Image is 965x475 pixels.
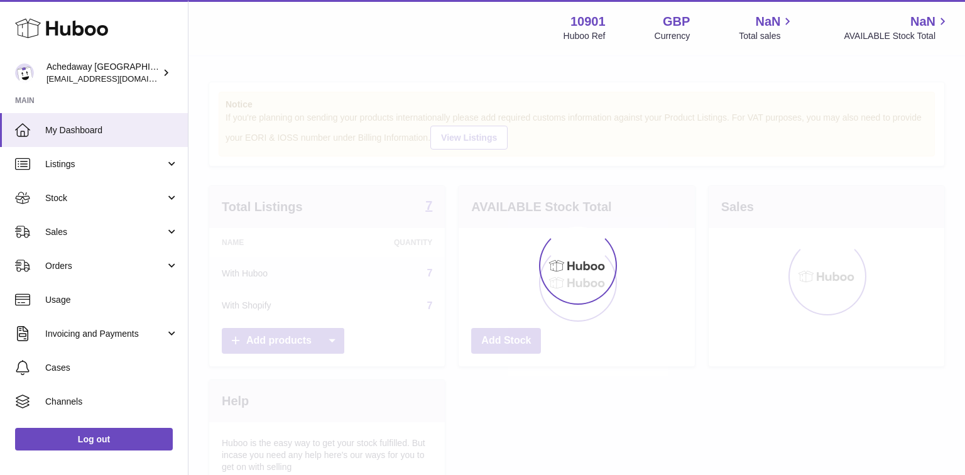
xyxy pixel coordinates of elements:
[15,428,173,450] a: Log out
[15,63,34,82] img: admin@newpb.co.uk
[844,30,950,42] span: AVAILABLE Stock Total
[663,13,690,30] strong: GBP
[844,13,950,42] a: NaN AVAILABLE Stock Total
[46,61,160,85] div: Achedaway [GEOGRAPHIC_DATA]
[45,396,178,408] span: Channels
[739,30,795,42] span: Total sales
[45,158,165,170] span: Listings
[564,30,606,42] div: Huboo Ref
[910,13,935,30] span: NaN
[45,328,165,340] span: Invoicing and Payments
[45,362,178,374] span: Cases
[755,13,780,30] span: NaN
[45,226,165,238] span: Sales
[45,124,178,136] span: My Dashboard
[739,13,795,42] a: NaN Total sales
[45,260,165,272] span: Orders
[45,294,178,306] span: Usage
[46,74,185,84] span: [EMAIL_ADDRESS][DOMAIN_NAME]
[655,30,690,42] div: Currency
[570,13,606,30] strong: 10901
[45,192,165,204] span: Stock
